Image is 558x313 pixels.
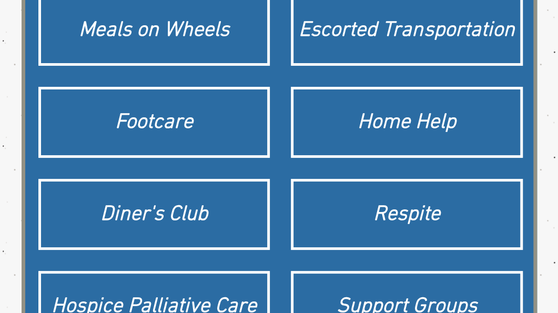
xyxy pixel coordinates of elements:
a: Diner's Club [38,179,270,250]
div: Home Help [299,108,515,137]
a: Respite [291,179,523,250]
div: Escorted Transportation [299,16,515,45]
div: Respite [299,200,515,229]
div: Diner's Club [46,200,262,229]
a: Home Help [291,87,523,158]
div: Footcare [46,108,262,137]
div: Meals on Wheels [46,16,262,45]
a: Footcare [38,87,270,158]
